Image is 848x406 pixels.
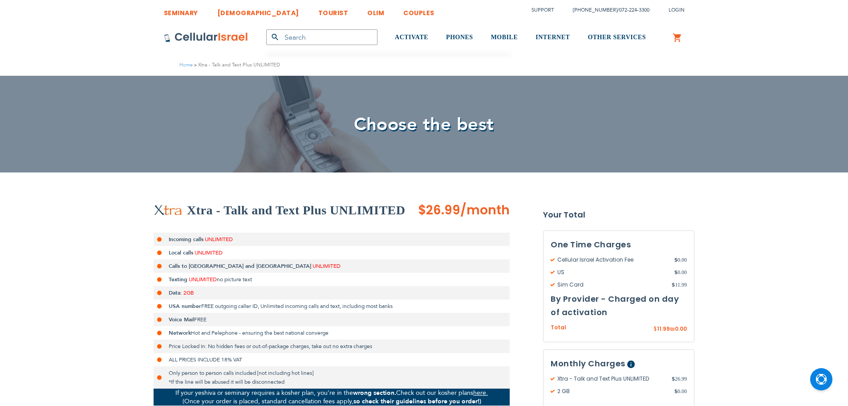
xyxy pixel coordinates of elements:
span: $ [672,375,675,383]
span: Cellular Israel Activation Fee [551,256,674,264]
strong: Incoming calls [169,236,203,243]
span: OTHER SERVICES [588,34,646,41]
p: If your yeshiva or seminary requires a kosher plan, you’re in the Check out our kosher plans (Onc... [154,389,510,406]
li: / [564,4,649,16]
a: Home [179,62,193,68]
a: OTHER SERVICES [588,21,646,54]
strong: Texting [169,276,187,283]
a: 072-224-3300 [619,7,649,13]
strong: Network [169,329,191,336]
a: COUPLES [403,2,434,19]
a: OLIM [367,2,384,19]
strong: Data: [169,289,182,296]
span: $ [672,281,675,289]
span: FREE [194,316,207,323]
a: MOBILE [491,21,518,54]
span: 2GB [183,289,194,296]
strong: wrong section. [353,389,396,397]
a: here. [473,389,488,397]
a: [PHONE_NUMBER] [573,7,617,13]
span: 26.99 [672,375,687,383]
span: PHONES [446,34,473,41]
a: TOURIST [318,2,349,19]
span: $ [674,387,678,395]
h3: By Provider - Charged on day of activation [551,292,687,319]
h2: Xtra - Talk and Text Plus UNLIMITED [187,201,406,219]
a: INTERNET [536,21,570,54]
span: Help [627,361,635,368]
span: Xtra - Talk and Text Plus UNLIMITED [551,375,672,383]
strong: so check their guidelines before you order!) [353,397,481,406]
span: $ [674,256,678,264]
span: 2 GB [551,387,674,395]
span: Total [551,324,566,332]
span: $26.99 [418,201,460,219]
span: Hot and Pelephone - ensuring the best national converge [191,329,329,336]
strong: Calls to [GEOGRAPHIC_DATA] and [GEOGRAPHIC_DATA] [169,262,311,270]
span: Monthly Charges [551,358,625,369]
span: 11.99 [672,281,687,289]
li: Xtra - Talk and Text Plus UNLIMITED [193,61,280,69]
span: 0.00 [675,325,687,332]
strong: Voice Mail [169,316,194,323]
span: 11.99 [657,325,670,332]
span: no picture text [217,276,252,283]
span: UNLIMITED [312,262,341,270]
a: Support [532,7,554,13]
span: FREE outgoing caller ID, Unlimited incoming calls and text, including most banks [201,303,393,310]
span: INTERNET [536,34,570,41]
strong: Local calls [169,249,193,256]
span: Sim Card [551,281,672,289]
span: UNLIMITED [195,249,223,256]
strong: Your Total [543,208,694,221]
h3: One Time Charges [551,238,687,251]
img: Xtra - Talk and Text Plus UNLIMITED [154,205,183,216]
a: [DEMOGRAPHIC_DATA] [217,2,299,19]
span: 0.00 [674,387,687,395]
a: SEMINARY [164,2,198,19]
span: ₪ [670,325,675,333]
span: Choose the best [354,112,494,137]
span: $ [653,325,657,333]
li: Price Locked In: No hidden fees or out-of-package charges, take out no extra charges [154,340,510,353]
span: MOBILE [491,34,518,41]
strong: USA number [169,303,201,310]
input: Search [266,29,377,45]
span: Login [669,7,685,13]
span: $ [674,268,678,276]
span: UNLIMITED [205,236,233,243]
span: /month [460,201,510,219]
a: ACTIVATE [395,21,428,54]
span: 0.00 [674,268,687,276]
span: ACTIVATE [395,34,428,41]
span: US [551,268,674,276]
span: UNLIMITED [189,276,217,283]
img: Cellular Israel Logo [164,32,248,43]
span: 0.00 [674,256,687,264]
li: ALL PRICES INCLUDE 18% VAT [154,353,510,366]
a: PHONES [446,21,473,54]
li: Only person to person calls included [not including hot lines] *If the line will be abused it wil... [154,366,510,389]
